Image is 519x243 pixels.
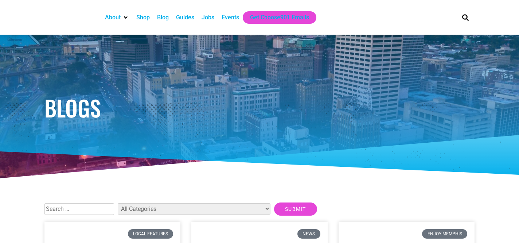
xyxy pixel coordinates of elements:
[422,229,467,239] div: Enjoy Memphis
[176,13,194,22] a: Guides
[136,13,150,22] a: Shop
[460,11,472,23] div: Search
[128,229,173,239] div: Local Features
[101,11,133,24] div: About
[105,13,121,22] a: About
[297,229,320,239] div: News
[101,11,450,24] nav: Main nav
[274,202,317,216] input: Submit
[222,13,239,22] a: Events
[157,13,169,22] a: Blog
[44,203,114,215] input: Search …
[44,97,475,119] h1: Blogs
[202,13,214,22] a: Jobs
[250,13,309,22] a: Get Choose901 Emails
